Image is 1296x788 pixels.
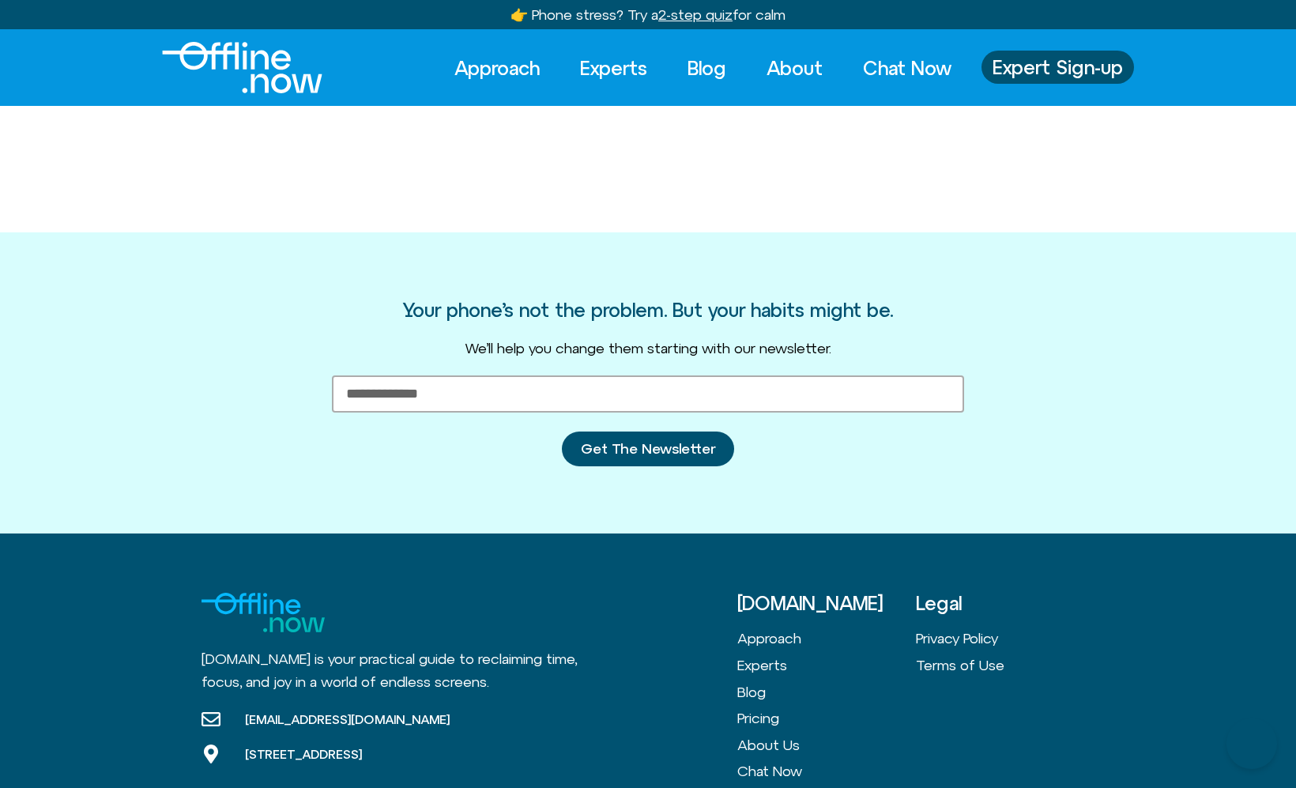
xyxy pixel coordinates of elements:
[737,625,916,652] a: Approach
[241,746,362,762] span: [STREET_ADDRESS]
[673,51,740,85] a: Blog
[916,625,1094,652] a: Privacy Policy
[440,51,966,85] nav: Menu
[737,705,916,732] a: Pricing
[916,652,1094,679] a: Terms of Use
[332,375,964,485] form: New Form
[202,650,577,690] span: [DOMAIN_NAME] is your practical guide to reclaiming time, focus, and joy in a world of endless sc...
[403,300,893,320] h3: Your phone’s not the problem. But your habits might be.
[737,679,916,706] a: Blog
[737,593,916,613] h3: [DOMAIN_NAME]
[737,758,916,785] a: Chat Now
[737,652,916,679] a: Experts
[916,625,1094,678] nav: Menu
[562,432,734,466] button: Get The Newsletter
[202,710,450,729] a: [EMAIL_ADDRESS][DOMAIN_NAME]
[162,42,296,93] div: Logo
[1226,718,1277,769] iframe: Botpress
[581,441,715,457] span: Get The Newsletter
[465,340,831,356] span: We’ll help you change them starting with our newsletter.
[752,51,837,85] a: About
[202,593,325,632] img: Logo for Offline.now with the text "Offline" in blue and "Now" in Green.
[981,51,1134,84] a: Expert Sign-up
[993,57,1123,77] span: Expert Sign-up
[162,42,322,93] img: Offline.Now logo in white. Text of the words offline.now with a line going through the "O"
[241,711,450,727] span: [EMAIL_ADDRESS][DOMAIN_NAME]
[658,6,733,23] u: 2-step quiz
[510,6,786,23] a: 👉 Phone stress? Try a2-step quizfor calm
[202,745,450,763] a: [STREET_ADDRESS]
[440,51,554,85] a: Approach
[849,51,966,85] a: Chat Now
[566,51,661,85] a: Experts
[737,732,916,759] a: About Us
[916,593,1094,613] h3: Legal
